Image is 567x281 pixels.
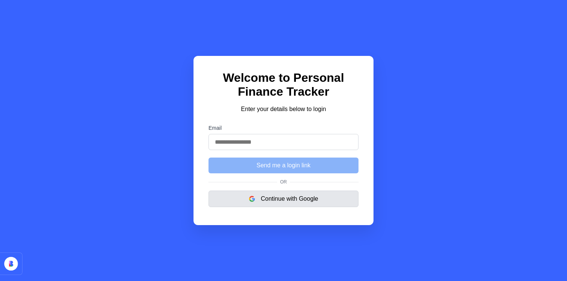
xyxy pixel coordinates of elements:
button: Send me a login link [208,158,358,173]
button: Continue with Google [208,191,358,207]
h1: Welcome to Personal Finance Tracker [208,71,358,99]
span: Or [277,179,290,185]
img: google logo [249,196,255,202]
p: Enter your details below to login [208,105,358,114]
label: Email [208,125,358,131]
